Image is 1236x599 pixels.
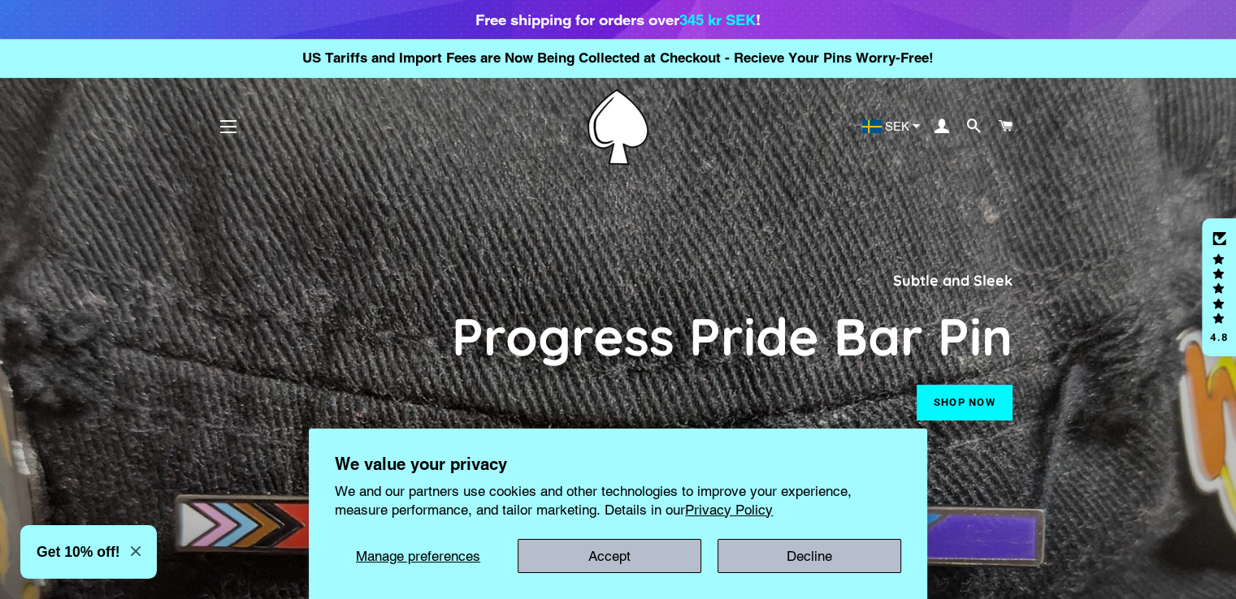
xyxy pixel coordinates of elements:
[885,120,909,132] span: SEK
[1209,332,1229,343] div: 4.8
[335,455,901,474] h2: We value your privacy
[718,539,901,573] button: Decline
[685,502,773,518] a: Privacy Policy
[223,304,1013,368] h2: Progress Pride Bar Pin
[1202,218,1236,356] div: Click to open Judge.me floating reviews tab
[518,539,701,573] button: Accept
[356,548,480,564] span: Manage preferences
[588,89,648,165] img: Pin-Ace
[335,539,501,573] button: Manage preferences
[679,11,756,28] span: 345 kr SEK
[223,269,1013,291] p: Subtle and Sleek
[475,8,761,31] div: Free shipping for orders over !
[335,482,901,518] p: We and our partners use cookies and other technologies to improve your experience, measure perfor...
[917,385,1013,420] a: Shop now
